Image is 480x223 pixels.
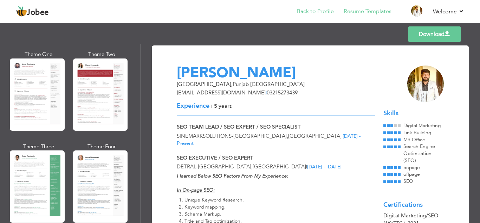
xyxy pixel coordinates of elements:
li: Unique Keyword Research. [184,197,375,204]
span: onpage [403,164,420,171]
span: [GEOGRAPHIC_DATA] [253,163,306,170]
span: | [306,163,307,170]
span: Jobee [27,9,49,17]
span: - [196,163,198,170]
div: Theme Three [11,143,66,150]
span: Experience [177,101,209,110]
span: MS Office [403,136,425,143]
img: Profile Img [411,5,422,17]
div: [PERSON_NAME] [173,66,402,80]
li: Schema Markup. [184,211,375,218]
span: [GEOGRAPHIC_DATA] [198,163,251,170]
span: SEO Executive / SEO Expert [177,154,253,161]
a: Resume Templates [344,7,391,16]
a: Back to Profile [297,7,334,16]
span: [DATE] - Present [177,133,361,147]
span: [GEOGRAPHIC_DATA] Punjab [GEOGRAPHIC_DATA] [177,81,305,88]
span: [GEOGRAPHIC_DATA] [233,132,287,140]
span: Search Engine Optimization (SEO) [403,143,435,164]
div: Skills [383,109,443,118]
span: 03215273439 [267,89,298,96]
span: - [232,132,233,140]
span: | [266,89,267,96]
a: Welcome [433,7,464,16]
span: [GEOGRAPHIC_DATA] [288,132,342,140]
span: SEO Team Lead / SEO Expert / SEO Specialist [177,123,301,130]
div: Theme Four [74,143,129,150]
span: | [211,103,212,110]
strong: I learned Below SEO Factors From My Experience: [177,173,288,179]
img: jobee.io [16,6,27,17]
span: Digital Marketing/SEO [383,212,438,219]
span: SEO [403,178,413,185]
span: [EMAIL_ADDRESS][DOMAIN_NAME] [177,89,266,96]
span: , [231,81,233,88]
span: , [251,163,253,170]
span: , [287,132,288,140]
a: Jobee [16,6,49,17]
div: Theme One [11,51,66,58]
li: Keyword mapping. [184,204,375,211]
span: 5 Years [214,103,232,110]
img: YBYpjP8HUT2PcYXhasUAAAAASUVORK5CYII= [407,66,444,102]
a: Download [408,26,461,42]
span: | [342,133,343,140]
span: Digital Marketing [403,122,441,129]
span: Detral [177,163,196,170]
strong: In On-page SEO: [177,187,215,193]
div: Theme Two [74,51,129,58]
span: Link Building [403,129,431,136]
span: Sinemarksolutions [177,132,232,140]
span: [DATE] - [DATE] [307,163,342,170]
span: Certifications [383,200,423,209]
span: offpage [403,171,420,178]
